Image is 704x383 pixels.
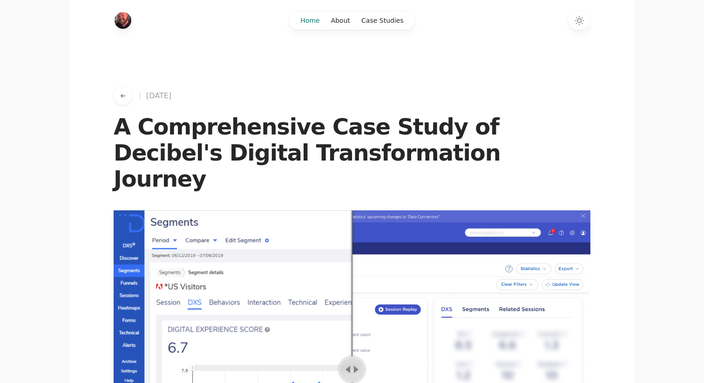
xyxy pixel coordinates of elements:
[114,87,132,105] button: Go back to works
[295,11,325,30] a: Home
[325,11,356,30] a: About
[568,11,590,30] button: Switch to dark theme
[356,11,409,30] a: Case Studies
[115,12,131,29] a: Home
[114,114,590,192] h1: A Comprehensive Case Study of Decibel's Digital Transformation Journey
[146,89,171,102] span: [DATE]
